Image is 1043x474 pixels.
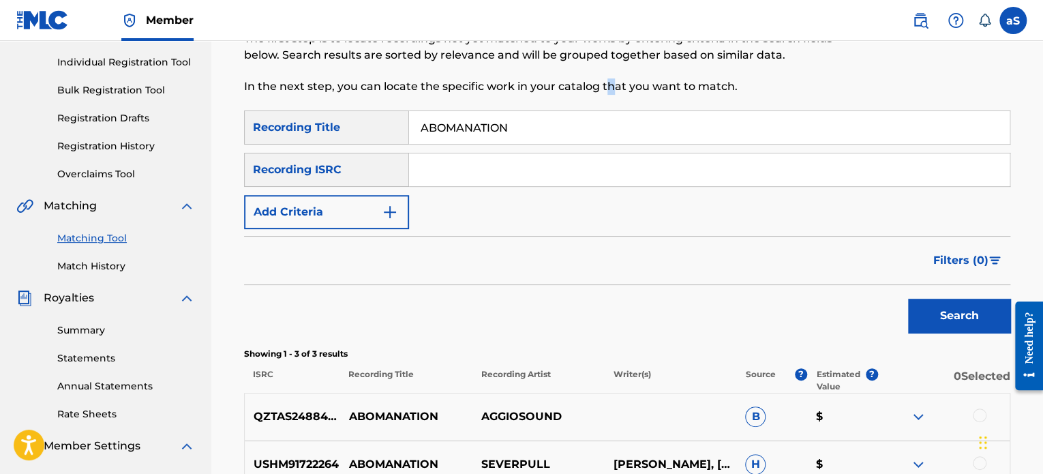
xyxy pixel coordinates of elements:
span: Member Settings [44,438,140,454]
a: Registration Drafts [57,111,195,125]
a: Bulk Registration Tool [57,83,195,98]
p: Showing 1 - 3 of 3 results [244,348,1010,360]
p: 0 Selected [878,368,1010,393]
p: Writer(s) [604,368,736,393]
p: USHM91722264 [245,456,340,473]
img: expand [179,438,195,454]
p: SEVERPULL [472,456,604,473]
p: $ [807,409,878,425]
div: Notifications [978,14,991,27]
a: Statements [57,351,195,366]
span: Member [146,12,194,28]
img: expand [910,409,926,425]
button: Search [908,299,1010,333]
img: expand [179,290,195,306]
a: Rate Sheets [57,407,195,421]
iframe: Chat Widget [975,409,1043,474]
img: search [912,12,928,29]
span: Royalties [44,290,94,306]
div: Help [942,7,969,34]
img: MLC Logo [16,10,69,30]
p: [PERSON_NAME], [PERSON_NAME] [604,456,736,473]
p: ISRC [244,368,339,393]
img: Matching [16,198,33,214]
p: ABOMANATION [340,409,472,425]
p: QZTAS2488462 [245,409,340,425]
p: ABOMANATION [340,456,472,473]
img: 9d2ae6d4665cec9f34b9.svg [382,204,398,220]
a: Matching Tool [57,231,195,246]
a: Summary [57,323,195,338]
span: Matching [44,198,97,214]
p: In the next step, you can locate the specific work in your catalog that you want to match. [244,78,834,95]
img: expand [910,456,926,473]
p: Recording Title [339,368,472,393]
a: Individual Registration Tool [57,55,195,70]
img: filter [989,256,1001,265]
img: Royalties [16,290,33,306]
div: Drag [979,422,987,463]
span: B [745,406,766,427]
a: Annual Statements [57,379,195,394]
img: Top Rightsholder [121,12,138,29]
p: Estimated Value [816,368,865,393]
span: Filters ( 0 ) [933,252,988,269]
span: ? [795,368,807,381]
span: ? [866,368,878,381]
iframe: Resource Center [1005,291,1043,401]
button: Add Criteria [244,195,409,229]
p: Recording Artist [472,368,604,393]
p: The first step is to locate recordings not yet matched to your works by entering criteria in the ... [244,31,834,63]
form: Search Form [244,110,1010,340]
a: Overclaims Tool [57,167,195,181]
p: Source [746,368,776,393]
a: Public Search [907,7,934,34]
p: AGGIOSOUND [472,409,604,425]
button: Filters (0) [925,243,1010,278]
p: $ [807,456,878,473]
img: help [948,12,964,29]
a: Match History [57,259,195,273]
div: User Menu [999,7,1027,34]
img: expand [179,198,195,214]
a: Registration History [57,139,195,153]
